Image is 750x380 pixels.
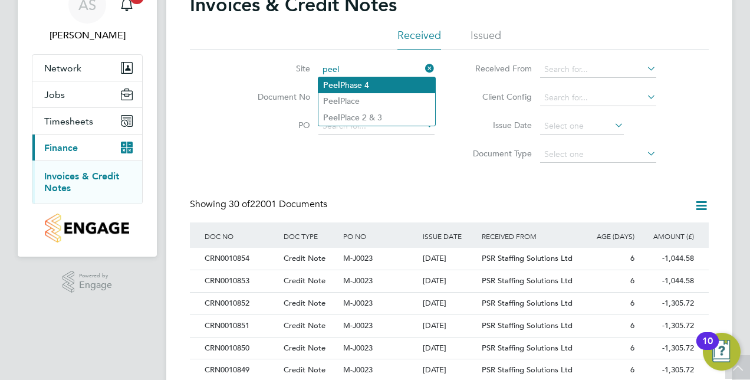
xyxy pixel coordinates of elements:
[32,135,142,160] button: Finance
[79,280,112,290] span: Engage
[229,198,327,210] span: 22001 Documents
[702,341,713,356] div: 10
[630,320,634,330] span: 6
[343,253,373,263] span: M-J0023
[281,222,340,250] div: DOC TYPE
[464,120,532,130] label: Issue Date
[284,253,325,263] span: Credit Note
[44,89,65,100] span: Jobs
[242,63,310,74] label: Site
[420,293,479,315] div: [DATE]
[637,293,697,315] div: -1,305.72
[637,270,697,292] div: -1,044.58
[343,343,373,353] span: M-J0023
[318,93,435,109] li: Place
[44,116,93,127] span: Timesheets
[242,91,310,102] label: Document No
[229,198,250,210] span: 30 of
[343,320,373,330] span: M-J0023
[703,333,741,371] button: Open Resource Center, 10 new notifications
[464,91,532,102] label: Client Config
[540,61,656,78] input: Search for...
[318,77,435,93] li: Phase 4
[637,338,697,359] div: -1,305.72
[343,365,373,375] span: M-J0023
[202,338,281,359] div: CRN0010850
[482,276,573,286] span: PSR Staffing Solutions Ltd
[32,55,142,81] button: Network
[482,365,573,375] span: PSR Staffing Solutions Ltd
[420,248,479,270] div: [DATE]
[284,343,325,353] span: Credit Note
[318,61,435,78] input: Search for...
[540,146,656,163] input: Select one
[32,108,142,134] button: Timesheets
[420,315,479,337] div: [DATE]
[540,90,656,106] input: Search for...
[284,298,325,308] span: Credit Note
[630,276,634,286] span: 6
[202,222,281,250] div: DOC NO
[630,365,634,375] span: 6
[79,271,112,281] span: Powered by
[32,160,142,204] div: Finance
[284,320,325,330] span: Credit Note
[323,113,340,123] b: Peel
[44,142,78,153] span: Finance
[630,298,634,308] span: 6
[318,110,435,126] li: Place 2 & 3
[464,63,532,74] label: Received From
[482,343,573,353] span: PSR Staffing Solutions Ltd
[44,171,119,194] a: Invoices & Credit Notes
[340,222,419,250] div: PO NO
[63,271,113,293] a: Powered byEngage
[284,276,325,286] span: Credit Note
[471,28,501,50] li: Issued
[318,118,435,135] input: Search for...
[420,222,479,250] div: ISSUE DATE
[578,222,637,250] div: AGE (DAYS)
[343,276,373,286] span: M-J0023
[630,343,634,353] span: 6
[202,270,281,292] div: CRN0010853
[45,214,129,243] img: countryside-properties-logo-retina.png
[482,320,573,330] span: PSR Staffing Solutions Ltd
[420,338,479,359] div: [DATE]
[32,81,142,107] button: Jobs
[637,315,697,337] div: -1,305.72
[242,120,310,130] label: PO
[323,96,340,106] b: Peel
[420,270,479,292] div: [DATE]
[343,298,373,308] span: M-J0023
[630,253,634,263] span: 6
[32,28,143,42] span: Abi Soady
[284,365,325,375] span: Credit Note
[202,248,281,270] div: CRN0010854
[44,63,81,74] span: Network
[479,222,578,250] div: RECEIVED FROM
[637,222,697,250] div: AMOUNT (£)
[464,148,532,159] label: Document Type
[397,28,441,50] li: Received
[482,253,573,263] span: PSR Staffing Solutions Ltd
[202,293,281,315] div: CRN0010852
[190,198,330,211] div: Showing
[482,298,573,308] span: PSR Staffing Solutions Ltd
[32,214,143,243] a: Go to home page
[323,80,340,90] b: Peel
[202,315,281,337] div: CRN0010851
[637,248,697,270] div: -1,044.58
[540,118,624,135] input: Select one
